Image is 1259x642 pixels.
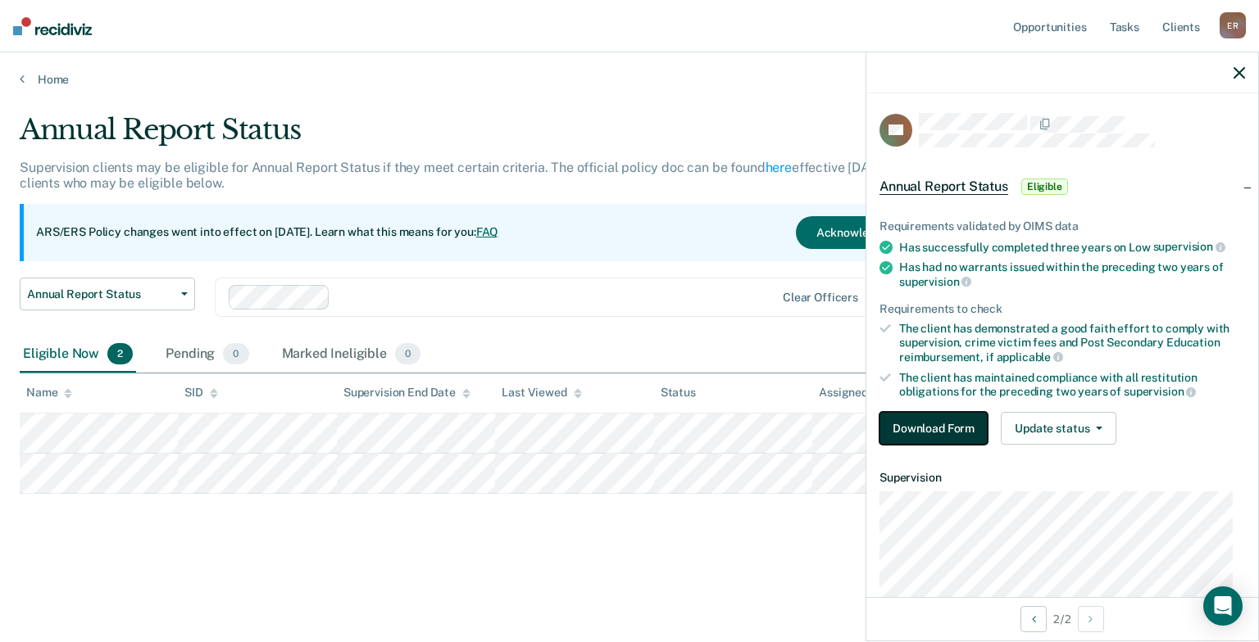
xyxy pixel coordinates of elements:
span: 0 [395,343,420,364]
div: Annual Report Status [20,113,964,160]
span: supervision [1153,240,1225,253]
div: Pending [162,337,252,373]
div: Name [26,386,72,400]
div: Clear officers [783,291,858,305]
button: Update status [1001,412,1116,445]
a: FAQ [476,225,499,238]
a: Navigate to form link [879,412,994,445]
div: Annual Report StatusEligible [866,160,1258,213]
div: Status [661,386,696,400]
span: Annual Report Status [879,179,1008,195]
div: Eligible Now [20,337,136,373]
div: 2 / 2 [866,597,1258,640]
button: Previous Opportunity [1020,606,1047,632]
button: Download Form [879,412,988,445]
a: Home [20,72,1239,87]
div: The client has demonstrated a good faith effort to comply with supervision, crime victim fees and... [899,322,1245,364]
div: Marked Ineligible [279,337,425,373]
div: Has had no warrants issued within the preceding two years of [899,260,1245,288]
span: supervision [899,275,971,288]
div: Requirements to check [879,302,1245,316]
a: here [766,160,792,175]
button: Acknowledge & Close [796,216,952,249]
div: Open Intercom Messenger [1203,586,1243,626]
button: Next Opportunity [1078,606,1104,632]
div: Has successfully completed three years on Low [899,240,1245,255]
div: The client has maintained compliance with all restitution obligations for the preceding two years of [899,371,1245,399]
div: Requirements validated by OIMS data [879,219,1245,233]
span: supervision [1124,385,1196,398]
div: Assigned to [819,386,896,400]
span: 2 [107,343,133,364]
p: Supervision clients may be eligible for Annual Report Status if they meet certain criteria. The o... [20,160,938,191]
div: E R [1220,12,1246,38]
dt: Supervision [879,471,1245,485]
span: 0 [223,343,248,364]
div: Supervision End Date [343,386,470,400]
div: Last Viewed [502,386,581,400]
img: Recidiviz [13,17,92,35]
span: applicable [997,350,1063,364]
div: SID [184,386,218,400]
span: Annual Report Status [27,287,175,301]
span: Eligible [1021,179,1068,195]
p: ARS/ERS Policy changes went into effect on [DATE]. Learn what this means for you: [36,224,498,241]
